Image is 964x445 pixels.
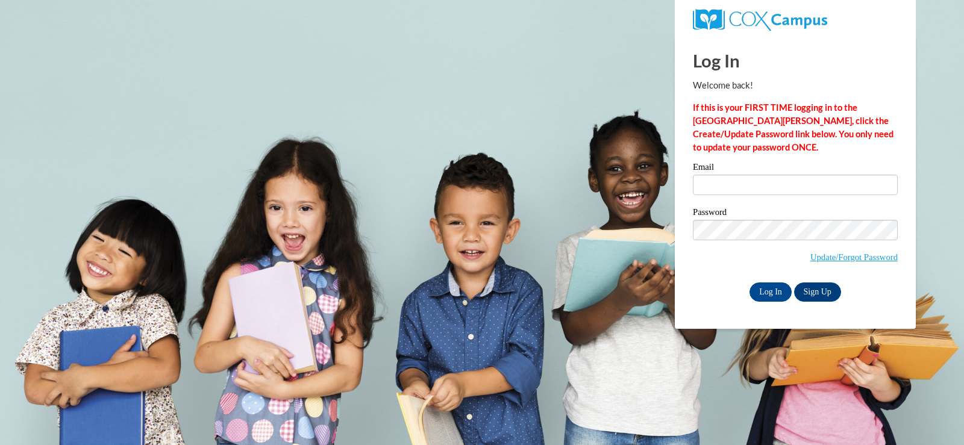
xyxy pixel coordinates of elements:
[693,14,827,24] a: COX Campus
[693,102,894,152] strong: If this is your FIRST TIME logging in to the [GEOGRAPHIC_DATA][PERSON_NAME], click the Create/Upd...
[693,163,898,175] label: Email
[693,9,827,31] img: COX Campus
[810,252,898,262] a: Update/Forgot Password
[693,79,898,92] p: Welcome back!
[750,282,792,302] input: Log In
[693,208,898,220] label: Password
[794,282,841,302] a: Sign Up
[693,48,898,73] h1: Log In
